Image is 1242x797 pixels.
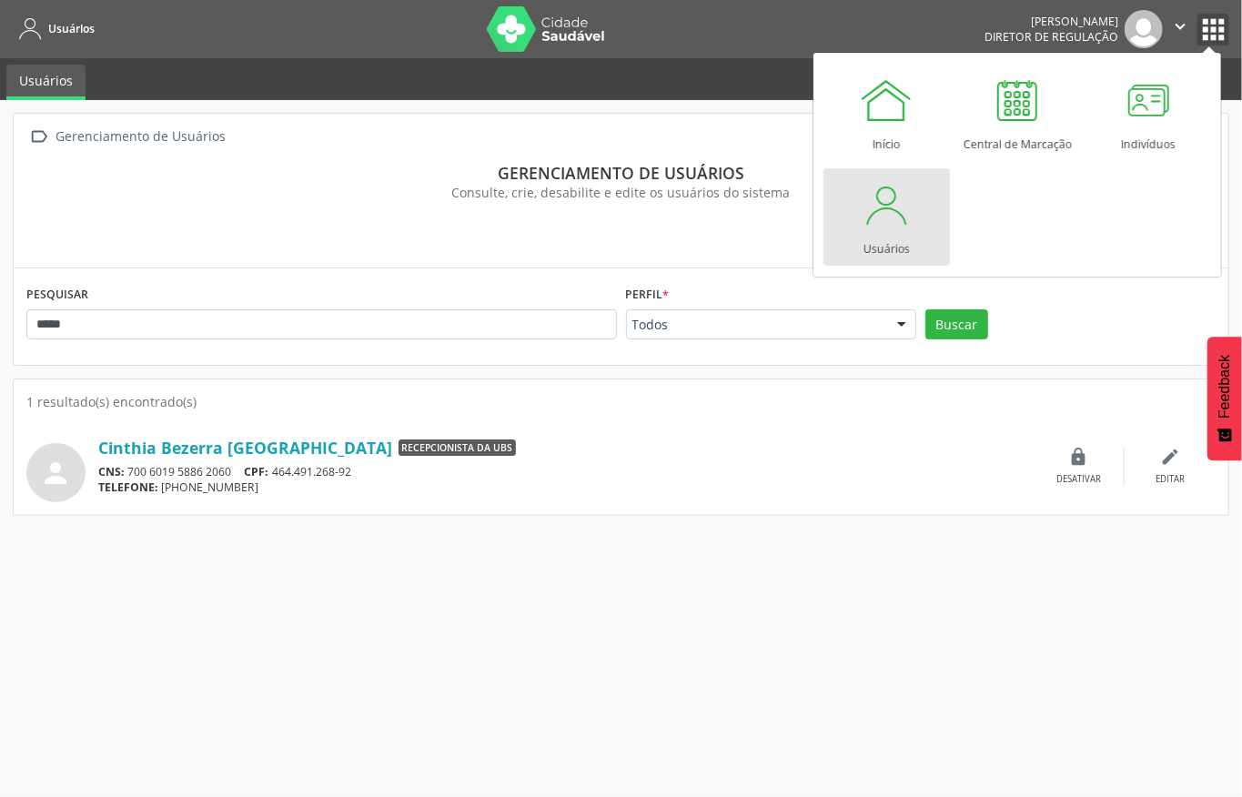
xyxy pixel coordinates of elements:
span: Feedback [1217,355,1233,419]
span: CNS: [98,464,125,479]
div: Consulte, crie, desabilite e edite os usuários do sistema [39,183,1203,202]
a: Início [823,64,950,161]
div: Gerenciamento de Usuários [53,124,229,150]
span: Todos [632,316,879,334]
div: Editar [1156,473,1185,486]
label: Perfil [626,281,670,309]
a:  Gerenciamento de Usuários [26,124,229,150]
label: PESQUISAR [26,281,88,309]
div: [PHONE_NUMBER] [98,479,1034,495]
span: Usuários [48,21,95,36]
div: 700 6019 5886 2060 464.491.268-92 [98,464,1034,479]
span: Diretor de regulação [985,29,1118,45]
i:  [26,124,53,150]
a: Indivíduos [1085,64,1212,161]
img: img [1125,10,1163,48]
div: Gerenciamento de usuários [39,163,1203,183]
a: Usuários [13,14,95,44]
div: [PERSON_NAME] [985,14,1118,29]
i: person [40,457,73,489]
button: Feedback - Mostrar pesquisa [1207,337,1242,460]
button: apps [1197,14,1229,45]
i: lock [1069,447,1089,467]
span: TELEFONE: [98,479,158,495]
button:  [1163,10,1197,48]
a: Central de Marcação [954,64,1081,161]
span: CPF: [245,464,269,479]
span: Recepcionista da UBS [399,439,516,456]
div: 1 resultado(s) encontrado(s) [26,392,1216,411]
i:  [1170,16,1190,36]
div: Desativar [1056,473,1101,486]
a: Cinthia Bezerra [GEOGRAPHIC_DATA] [98,438,392,458]
a: Usuários [823,168,950,266]
a: Usuários [6,65,86,100]
i: edit [1160,447,1180,467]
button: Buscar [925,309,988,340]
